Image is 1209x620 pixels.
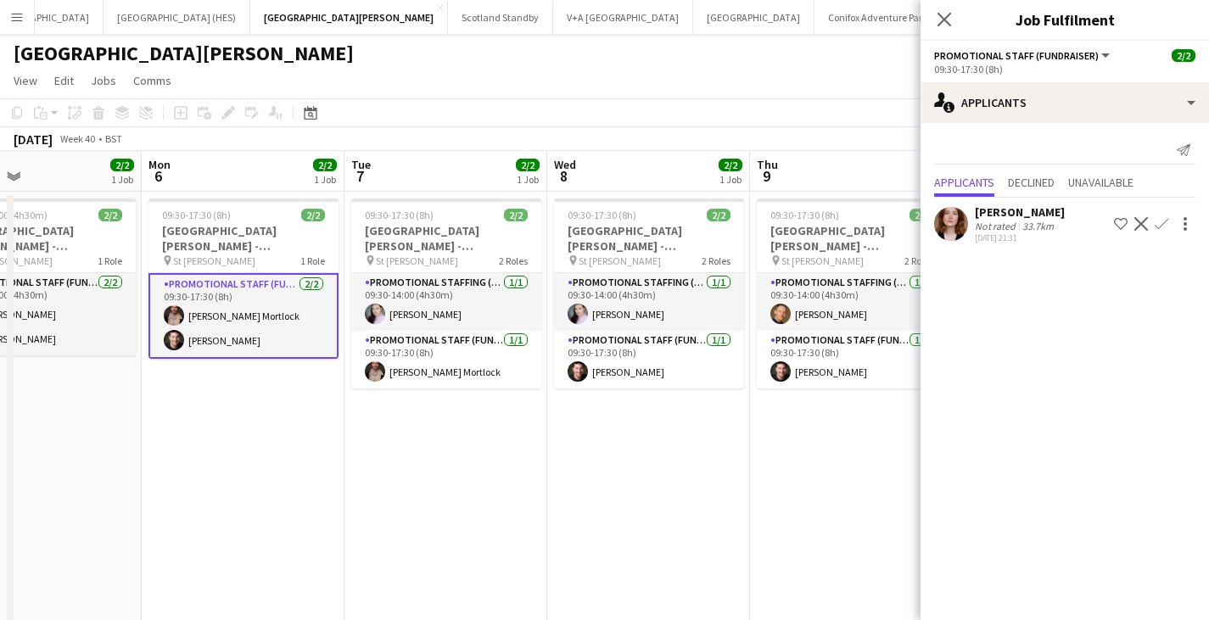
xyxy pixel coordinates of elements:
div: Applicants [921,82,1209,123]
span: Declined [1008,176,1055,188]
div: Not rated [975,220,1019,232]
h1: [GEOGRAPHIC_DATA][PERSON_NAME] [14,41,354,66]
div: 09:30-17:30 (8h) [934,63,1195,75]
span: Applicants [934,176,994,188]
button: [GEOGRAPHIC_DATA] (HES) [104,1,250,34]
span: Edit [54,73,74,88]
button: Promotional Staff (Fundraiser) [934,49,1112,62]
span: Week 40 [56,132,98,145]
a: Edit [48,70,81,92]
span: View [14,73,37,88]
button: Scotland Standby [448,1,553,34]
div: 33.7km [1019,220,1057,232]
div: [DATE] 21:31 [975,232,1065,243]
h3: Job Fulfilment [921,8,1209,31]
div: BST [105,132,122,145]
button: [GEOGRAPHIC_DATA][PERSON_NAME] [250,1,448,34]
span: Jobs [91,73,116,88]
a: View [7,70,44,92]
button: V+A [GEOGRAPHIC_DATA] [553,1,693,34]
span: Comms [133,73,171,88]
div: [DATE] [14,131,53,148]
button: Conifox Adventure Park [814,1,942,34]
span: Promotional Staff (Fundraiser) [934,49,1099,62]
div: [PERSON_NAME] [975,204,1065,220]
span: Unavailable [1068,176,1133,188]
span: 2/2 [1172,49,1195,62]
button: [GEOGRAPHIC_DATA] [693,1,814,34]
a: Jobs [84,70,123,92]
a: Comms [126,70,178,92]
